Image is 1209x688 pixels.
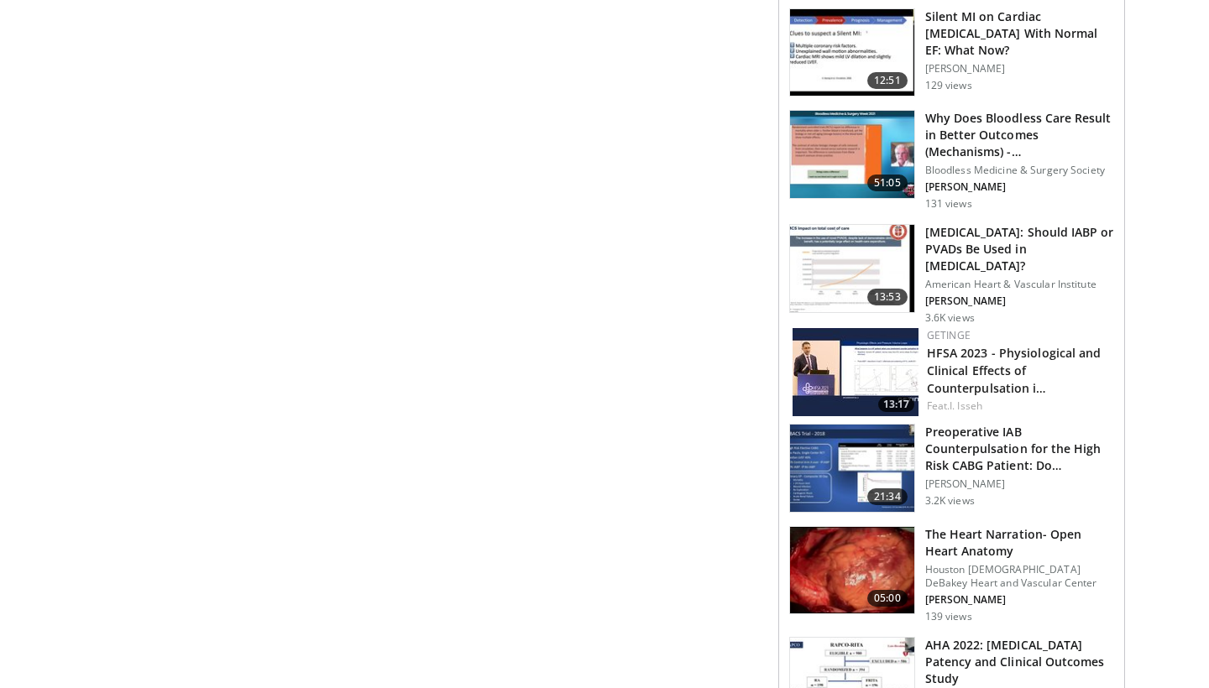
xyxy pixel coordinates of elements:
[867,175,908,191] span: 51:05
[790,9,914,96] img: c88b190a-ab66-4ec8-a281-25639cea30b5.150x105_q85_crop-smart_upscale.jpg
[925,526,1114,560] h3: The Heart Narration- Open Heart Anatomy
[925,593,1114,607] p: [PERSON_NAME]
[789,8,1114,97] a: 12:51 Silent MI on Cardiac [MEDICAL_DATA] With Normal EF: What Now? [PERSON_NAME] 129 views
[927,399,1111,414] div: Feat.
[925,563,1114,590] p: Houston [DEMOGRAPHIC_DATA] DeBakey Heart and Vascular Center
[867,590,908,607] span: 05:00
[789,526,1114,623] a: 05:00 The Heart Narration- Open Heart Anatomy Houston [DEMOGRAPHIC_DATA] DeBakey Heart and Vascul...
[925,110,1114,160] h3: Why Does Bloodless Care Result in Better Outcomes (Mechanisms) - [PERSON_NAME]…
[790,111,914,198] img: e6cd85c4-3055-4ffc-a5ab-b84f6b76fa62.150x105_q85_crop-smart_upscale.jpg
[950,399,982,413] a: I. Isseh
[878,397,914,412] span: 13:17
[789,424,1114,513] a: 21:34 Preoperative IAB Counterpulsation for the High Risk CABG Patient: Do… [PERSON_NAME] 3.2K views
[925,311,975,325] p: 3.6K views
[867,289,908,305] span: 13:53
[925,424,1114,474] h3: Preoperative IAB Counterpulsation for the High Risk CABG Patient: Do…
[925,224,1114,274] h3: [MEDICAL_DATA]: Should IABP or PVADs Be Used in [MEDICAL_DATA]?
[867,488,908,505] span: 21:34
[790,527,914,614] img: 0747c62e-14ba-4d64-be67-9fcbe2d43f80.150x105_q85_crop-smart_upscale.jpg
[925,637,1114,687] h3: AHA 2022: [MEDICAL_DATA] Patency and Clinical Outcomes Study
[789,224,1114,325] a: 13:53 [MEDICAL_DATA]: Should IABP or PVADs Be Used in [MEDICAL_DATA]? American Heart & Vascular I...
[925,477,1114,491] p: [PERSON_NAME]
[867,72,908,89] span: 12:51
[925,79,972,92] p: 129 views
[790,225,914,312] img: fc7ef86f-c6ee-4b93-adf1-6357ab0ee315.150x105_q85_crop-smart_upscale.jpg
[925,62,1114,76] p: [PERSON_NAME]
[925,610,972,623] p: 139 views
[790,425,914,512] img: 7ea2e9e0-1de2-47fa-b0d4-7c5430b54ede.150x105_q85_crop-smart_upscale.jpg
[925,197,972,211] p: 131 views
[789,110,1114,211] a: 51:05 Why Does Bloodless Care Result in Better Outcomes (Mechanisms) - [PERSON_NAME]… Bloodless M...
[925,278,1114,291] p: American Heart & Vascular Institute
[927,345,1102,396] a: HFSA 2023 - Physiological and Clinical Effects of Counterpulsation i…
[925,180,1114,194] p: [PERSON_NAME]
[927,328,971,342] a: Getinge
[793,328,919,416] img: 5b420482-cc98-4fb9-8e88-d3ee0d0050f8.150x105_q85_crop-smart_upscale.jpg
[793,328,919,416] a: 13:17
[925,494,975,508] p: 3.2K views
[925,8,1114,59] h3: Silent MI on Cardiac [MEDICAL_DATA] With Normal EF: What Now?
[925,294,1114,308] p: [PERSON_NAME]
[925,164,1114,177] p: Bloodless Medicine & Surgery Society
